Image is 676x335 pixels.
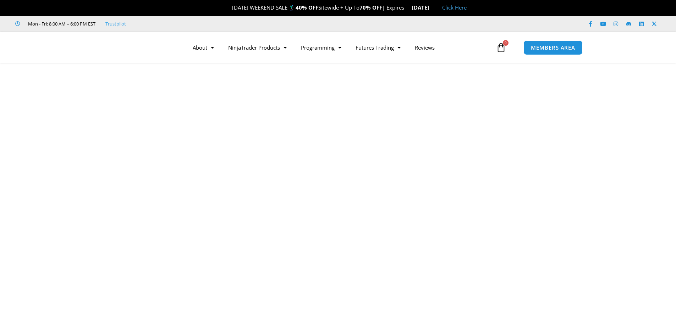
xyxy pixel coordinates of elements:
[296,4,318,11] strong: 40% OFF
[186,39,494,56] nav: Menu
[442,4,467,11] a: Click Here
[405,5,410,10] img: ⌛
[408,39,442,56] a: Reviews
[412,4,435,11] strong: [DATE]
[429,5,435,10] img: 🏭
[348,39,408,56] a: Futures Trading
[225,4,412,11] span: [DATE] WEEKEND SALE 🏌️‍♂️ Sitewide + Up To | Expires
[359,4,382,11] strong: 70% OFF
[503,40,509,46] span: 0
[105,19,126,28] a: Trustpilot
[221,39,294,56] a: NinjaTrader Products
[523,40,583,55] a: MEMBERS AREA
[226,5,232,10] img: 🎉
[186,39,221,56] a: About
[294,39,348,56] a: Programming
[84,35,160,60] img: LogoAI | Affordable Indicators – NinjaTrader
[531,45,575,50] span: MEMBERS AREA
[26,19,95,28] span: Mon - Fri: 8:00 AM – 6:00 PM EST
[485,37,517,58] a: 0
